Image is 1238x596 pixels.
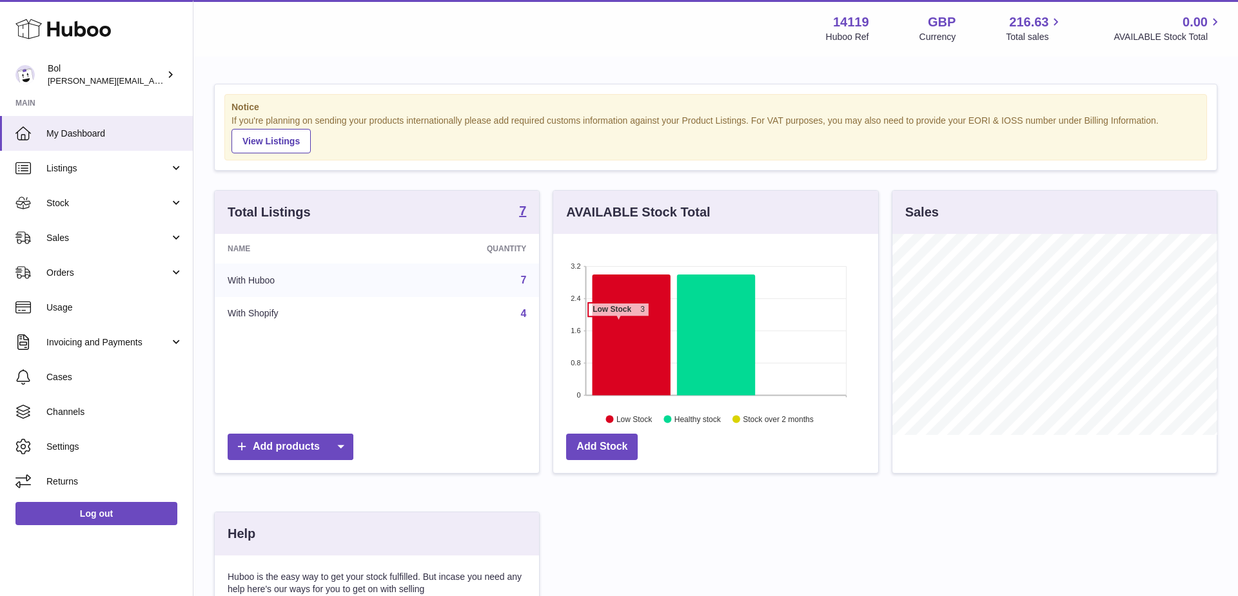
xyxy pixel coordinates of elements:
span: Total sales [1006,31,1063,43]
text: 2.4 [571,294,581,302]
tspan: Low Stock [593,305,631,314]
text: Stock over 2 months [743,414,814,423]
div: If you're planning on sending your products internationally please add required customs informati... [231,115,1200,153]
a: 216.63 Total sales [1006,14,1063,43]
th: Quantity [389,234,539,264]
span: Sales [46,232,170,244]
img: Scott.Sutcliffe@bolfoods.com [15,65,35,84]
div: Huboo Ref [826,31,869,43]
text: 1.6 [571,327,581,334]
span: Orders [46,267,170,279]
h3: Sales [905,204,939,221]
text: Healthy stock [674,414,722,423]
span: Returns [46,476,183,488]
text: Low Stock [616,414,653,423]
a: View Listings [231,129,311,153]
a: Log out [15,502,177,525]
span: My Dashboard [46,128,183,140]
span: Cases [46,371,183,383]
tspan: 3 [640,305,645,314]
span: Invoicing and Payments [46,336,170,349]
h3: Help [228,525,255,543]
text: 3.2 [571,262,581,270]
a: 4 [520,308,526,319]
span: Listings [46,162,170,175]
strong: GBP [928,14,956,31]
text: 0 [577,391,581,399]
span: Usage [46,302,183,314]
span: [PERSON_NAME][EMAIL_ADDRESS][PERSON_NAME][DOMAIN_NAME] [48,75,328,86]
a: 0.00 AVAILABLE Stock Total [1114,14,1223,43]
strong: Notice [231,101,1200,113]
span: 216.63 [1009,14,1048,31]
div: Currency [919,31,956,43]
h3: AVAILABLE Stock Total [566,204,710,221]
a: 7 [520,274,526,285]
a: Add products [228,434,353,460]
a: Add Stock [566,434,638,460]
span: Channels [46,406,183,418]
span: Settings [46,441,183,453]
td: With Shopify [215,297,389,331]
div: Bol [48,62,164,87]
span: 0.00 [1183,14,1208,31]
span: Stock [46,197,170,209]
strong: 14119 [833,14,869,31]
strong: 7 [519,204,526,217]
span: AVAILABLE Stock Total [1114,31,1223,43]
h3: Total Listings [228,204,311,221]
text: 0.8 [571,359,581,367]
p: Huboo is the easy way to get your stock fulfilled. But incase you need any help here's our ways f... [228,571,526,595]
th: Name [215,234,389,264]
a: 7 [519,204,526,220]
td: With Huboo [215,264,389,297]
